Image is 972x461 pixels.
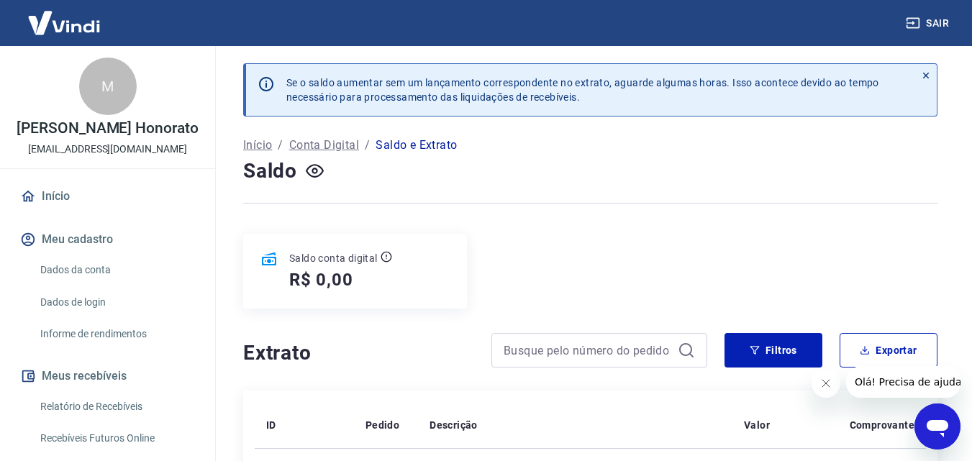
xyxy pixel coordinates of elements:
iframe: Mensagem da empresa [846,366,960,398]
h4: Saldo [243,157,297,186]
a: Relatório de Recebíveis [35,392,198,421]
a: Início [243,137,272,154]
a: Dados da conta [35,255,198,285]
span: Olá! Precisa de ajuda? [9,10,121,22]
p: Pedido [365,418,399,432]
input: Busque pelo número do pedido [504,339,672,361]
p: / [278,137,283,154]
p: Descrição [430,418,478,432]
a: Dados de login [35,288,198,317]
button: Meus recebíveis [17,360,198,392]
p: Comprovante [850,418,914,432]
h4: Extrato [243,339,474,368]
p: Valor [744,418,770,432]
p: ID [266,418,276,432]
h5: R$ 0,00 [289,268,353,291]
iframe: Botão para abrir a janela de mensagens [914,403,960,449]
img: Vindi [17,1,111,45]
a: Recebíveis Futuros Online [35,424,198,453]
p: / [365,137,370,154]
p: Saldo conta digital [289,251,378,265]
p: [EMAIL_ADDRESS][DOMAIN_NAME] [28,142,187,157]
button: Filtros [725,333,822,368]
button: Exportar [840,333,937,368]
a: Início [17,181,198,212]
button: Meu cadastro [17,224,198,255]
p: Saldo e Extrato [376,137,457,154]
iframe: Fechar mensagem [812,369,840,398]
a: Informe de rendimentos [35,319,198,349]
div: M [79,58,137,115]
p: Se o saldo aumentar sem um lançamento correspondente no extrato, aguarde algumas horas. Isso acon... [286,76,879,104]
a: Conta Digital [289,137,359,154]
p: [PERSON_NAME] Honorato [17,121,199,136]
button: Sair [903,10,955,37]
